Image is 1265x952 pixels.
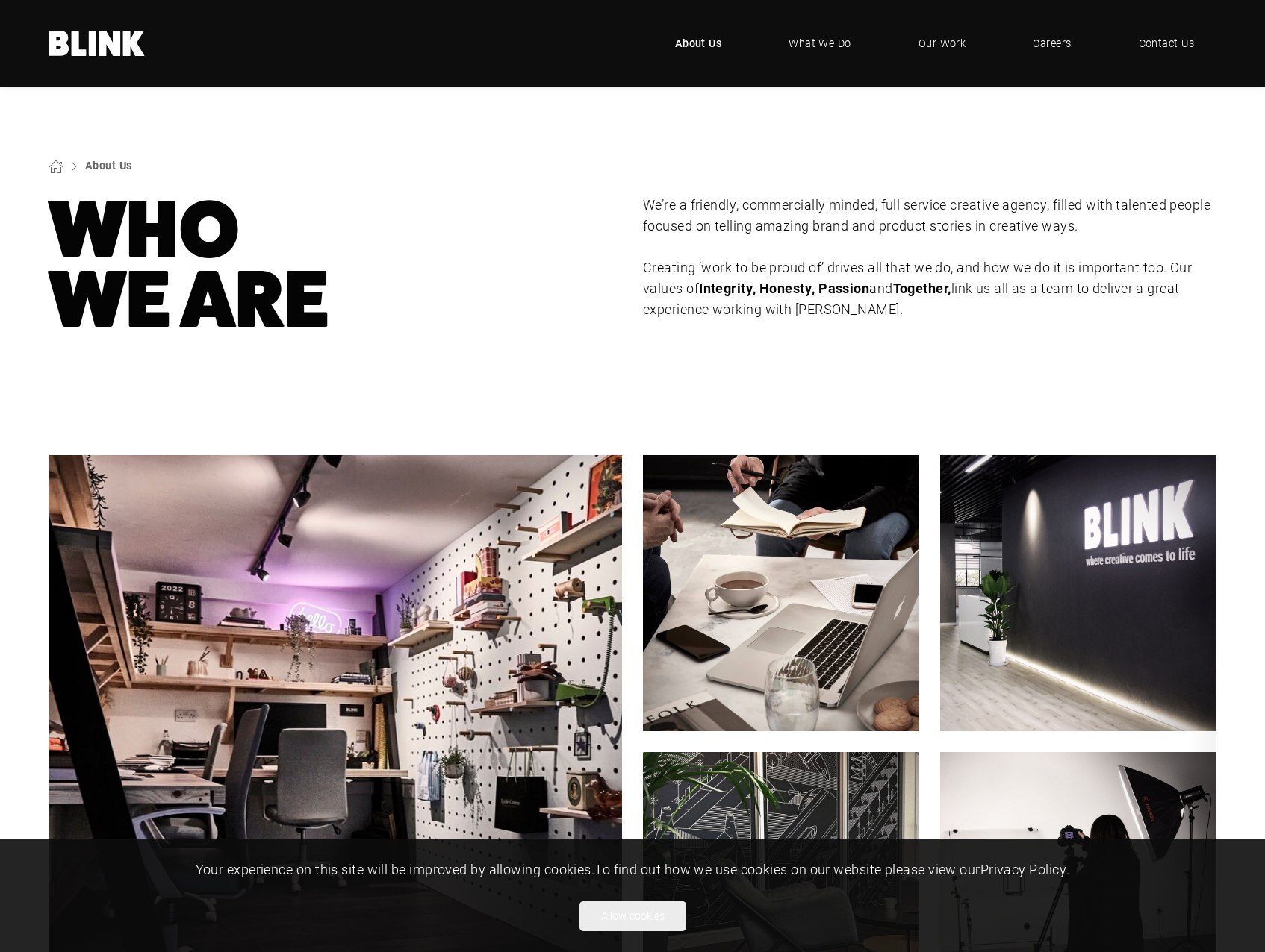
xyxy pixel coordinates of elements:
button: Allow cookies [579,901,686,931]
span: What We Do [789,35,851,51]
span: Contact Us [1139,35,1195,51]
img: Welcome [940,455,1216,731]
span: About Us [675,35,722,51]
p: Creating ‘work to be proud of’ drives all that we do, and how we do it is important too. Our valu... [643,257,1216,320]
img: Making notes [643,455,919,731]
strong: Integrity, Honesty, Passion [699,279,869,297]
a: What We Do [766,21,874,66]
span: Careers [1033,35,1071,51]
span: Your experience on this site will be improved by allowing cookies. To find out how we use cookies... [196,860,1070,878]
p: We’re a friendly, commercially minded, full service creative agency, filled with talented people ... [643,195,1216,237]
a: Privacy Policy [980,860,1066,878]
a: About Us [85,158,132,172]
h1: Who We Are [49,195,622,335]
strong: Together, [893,279,951,297]
a: Contact Us [1116,21,1217,66]
a: Home [49,31,146,56]
span: Our Work [919,35,966,51]
a: Our Work [896,21,989,66]
a: About Us [653,21,745,66]
a: Careers [1010,21,1093,66]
